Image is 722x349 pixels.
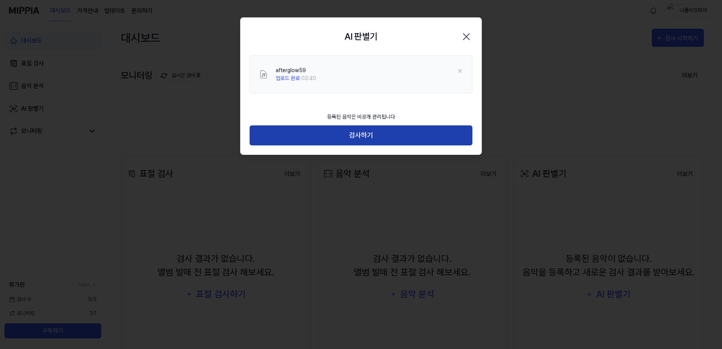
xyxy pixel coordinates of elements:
span: 업로드 완료 [276,75,300,81]
button: 검사하기 [250,125,472,145]
h2: AI 판별기 [344,30,377,43]
div: · 03:40 [276,74,316,82]
div: 등록된 음악은 비공개 관리됩니다 [322,108,400,125]
img: File Select [259,70,268,79]
div: afterglow59 [276,66,316,74]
